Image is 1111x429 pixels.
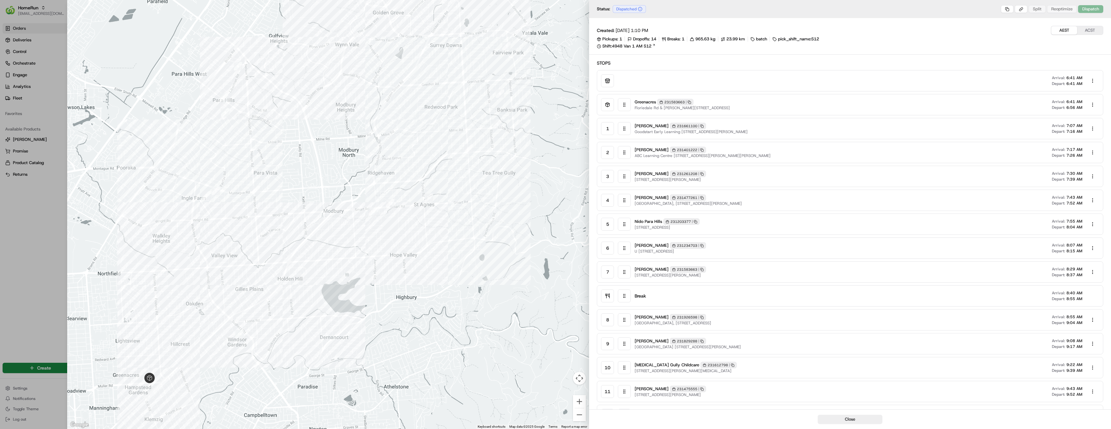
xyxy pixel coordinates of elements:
span: Depart: [1052,392,1065,397]
img: Abhishek Arora [6,111,17,122]
span: 8:55 AM [1066,296,1082,301]
div: 7 [601,266,614,278]
button: AEST [1051,26,1077,35]
span: [STREET_ADDRESS][PERSON_NAME] [635,273,706,278]
span: Depart: [1052,105,1065,110]
div: 231926598 [670,314,706,320]
span: 8:55 AM [1066,314,1082,319]
div: waypoint-rte_XnoFNkZgcSfqbygNVC8WDM [220,93,228,102]
div: 10 [601,361,614,374]
div: waypoint-rte_XnoFNkZgcSfqbygNVC8WDM [369,207,377,216]
a: Open this area in Google Maps (opens a new window) [69,421,90,429]
div: batch [751,36,767,42]
span: 6:41 AM [1066,99,1082,104]
button: Map camera controls [573,372,586,385]
span: 6:41 AM [1066,75,1082,80]
span: Arrival: [1052,338,1065,343]
span: Depart: [1052,248,1065,254]
span: [PERSON_NAME] [635,243,669,248]
span: Greenacres [635,99,656,105]
span: [MEDICAL_DATA] Gully Childcare [635,362,699,368]
span: [PERSON_NAME] [635,195,669,201]
span: Depart: [1052,129,1065,134]
span: Depart: [1052,344,1065,349]
img: Masood Aslam [6,94,17,104]
div: 8 [601,313,614,326]
span: 6:56 AM [1066,105,1082,110]
span: Depart: [1052,296,1065,301]
span: 7:17 AM [1066,147,1082,152]
div: waypoint-rte_XnoFNkZgcSfqbygNVC8WDM [465,144,473,153]
span: Pylon [64,160,78,165]
span: Pickups: [602,36,618,42]
div: waypoint-rte_XnoFNkZgcSfqbygNVC8WDM [386,199,394,207]
span: • [54,100,56,105]
span: Arrival: [1052,123,1065,128]
span: Map data ©2025 Google [509,425,545,428]
span: Depart: [1052,81,1065,86]
span: Floriedale Rd & [PERSON_NAME][STREET_ADDRESS] [635,105,730,110]
span: [STREET_ADDRESS] [635,225,700,230]
div: 231583663 [670,266,706,273]
span: 7:39 AM [1066,177,1082,182]
span: 14 [651,36,656,42]
h2: Stops [597,60,1103,66]
img: Nash [6,6,19,19]
a: 💻API Documentation [52,142,106,153]
span: API Documentation [61,144,104,151]
img: 1736555255976-a54dd68f-1ca7-489b-9aae-adbdc363a1c4 [6,62,18,73]
span: [PERSON_NAME] [635,123,669,129]
div: waypoint-rte_XnoFNkZgcSfqbygNVC8WDM [235,330,244,338]
div: 5 [601,218,614,231]
div: 1 [601,122,614,135]
span: Depart: [1052,225,1065,230]
div: waypoint-rte_XnoFNkZgcSfqbygNVC8WDM [425,194,433,202]
span: 9:04 AM [1066,320,1082,325]
div: waypoint-rte_XnoFNkZgcSfqbygNVC8WDM [212,187,220,195]
span: Goodstart Early Learning [STREET_ADDRESS][PERSON_NAME] [635,129,748,134]
div: 231203377 [663,218,700,225]
span: 1 [682,36,684,42]
div: Dispatched [613,5,646,13]
span: 23.99 km [726,36,745,42]
div: 12 [601,409,614,422]
span: [STREET_ADDRESS][PERSON_NAME][MEDICAL_DATA] [635,368,737,373]
span: [PERSON_NAME] [635,171,669,177]
div: We're available if you need us! [29,68,89,73]
div: 231261208 [670,171,706,177]
span: 9:17 AM [1066,344,1082,349]
p: Welcome 👋 [6,26,118,36]
button: Close [818,415,882,424]
a: 📗Knowledge Base [4,142,52,153]
span: 7:26 AM [1066,153,1082,158]
span: Arrival: [1052,290,1065,296]
a: Powered byPylon [46,160,78,165]
div: pick_shift_name:S12 [773,36,819,42]
div: Start new chat [29,62,106,68]
span: 7:55 AM [1066,219,1082,224]
span: 965.63 kg [695,36,715,42]
span: Arrival: [1052,362,1065,367]
span: [DATE] [57,100,70,105]
span: [DATE] [57,118,70,123]
div: waypoint-rte_XnoFNkZgcSfqbygNVC8WDM [221,108,229,117]
span: [STREET_ADDRESS][PERSON_NAME] [635,177,706,182]
span: 8:04 AM [1066,225,1082,230]
div: 3 [601,170,614,183]
span: 7:30 AM [1066,171,1082,176]
button: Start new chat [110,64,118,71]
input: Got a question? Start typing here... [17,42,116,48]
span: Arrival: [1052,219,1065,224]
span: [PERSON_NAME] [20,118,52,123]
a: Report a map error [561,425,587,428]
span: 9:08 AM [1066,338,1082,343]
span: 6:41 AM [1066,81,1082,86]
span: [GEOGRAPHIC_DATA] [STREET_ADDRESS][PERSON_NAME] [635,344,741,350]
span: 1 [619,36,622,42]
span: Arrival: [1052,147,1065,152]
span: 7:43 AM [1066,195,1082,200]
div: 6 [601,242,614,255]
span: 9:43 AM [1066,386,1082,391]
span: [PERSON_NAME] [635,338,669,344]
span: Arrival: [1052,75,1065,80]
